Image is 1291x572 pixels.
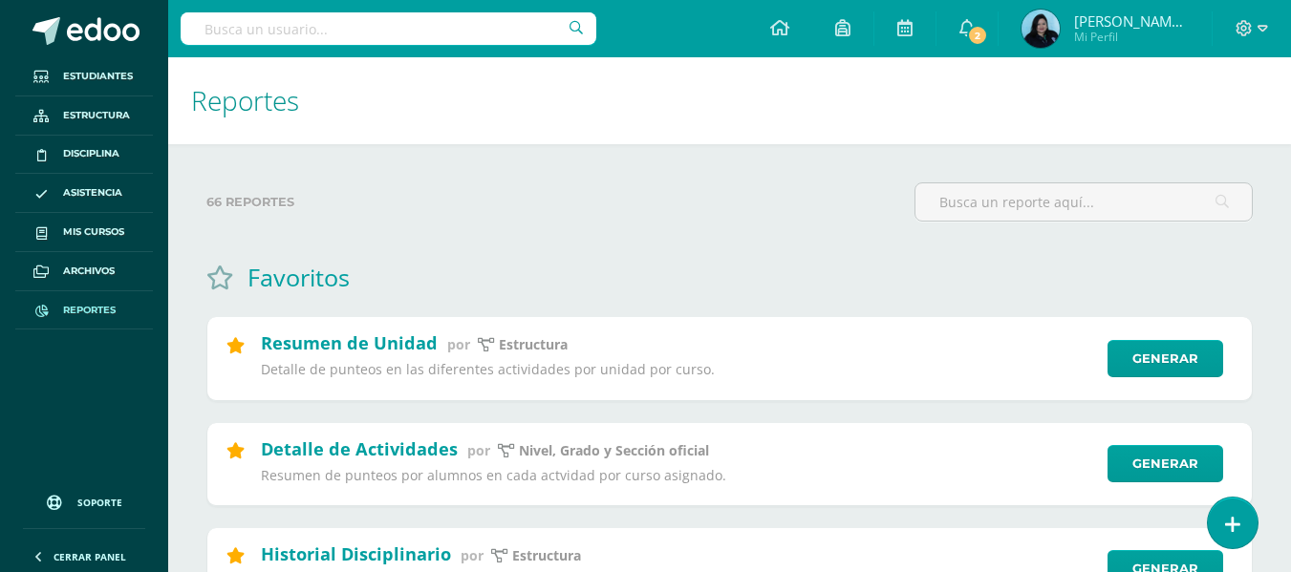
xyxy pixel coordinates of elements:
[461,546,484,564] span: por
[206,182,899,222] label: 66 reportes
[15,252,153,291] a: Archivos
[247,261,350,293] h1: Favoritos
[63,303,116,318] span: Reportes
[63,108,130,123] span: Estructura
[447,335,470,353] span: por
[15,213,153,252] a: Mis cursos
[191,82,299,118] span: Reportes
[15,96,153,136] a: Estructura
[1108,340,1223,377] a: Generar
[967,25,988,46] span: 2
[63,185,122,201] span: Asistencia
[512,547,581,564] p: Estructura
[54,550,126,563] span: Cerrar panel
[261,467,1095,484] p: Resumen de punteos por alumnos en cada actvidad por curso asignado.
[261,361,1095,378] p: Detalle de punteos en las diferentes actividades por unidad por curso.
[1074,29,1189,45] span: Mi Perfil
[467,441,490,459] span: por
[15,136,153,175] a: Disciplina
[63,146,119,161] span: Disciplina
[1074,11,1189,31] span: [PERSON_NAME][DATE]
[23,477,145,523] a: Soporte
[915,183,1252,221] input: Busca un reporte aquí...
[519,442,709,459] p: Nivel, Grado y Sección oficial
[261,437,458,460] h2: Detalle de Actividades
[63,69,133,84] span: Estudiantes
[15,174,153,213] a: Asistencia
[63,224,124,240] span: Mis cursos
[15,291,153,330] a: Reportes
[261,542,451,565] h2: Historial Disciplinario
[77,496,122,509] span: Soporte
[181,12,596,45] input: Busca un usuario...
[261,331,438,354] h2: Resumen de Unidad
[1022,10,1060,48] img: 7cb9ebd05b140000fdc9db502d26292e.png
[63,264,115,279] span: Archivos
[499,336,568,353] p: estructura
[15,57,153,96] a: Estudiantes
[1108,445,1223,482] a: Generar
